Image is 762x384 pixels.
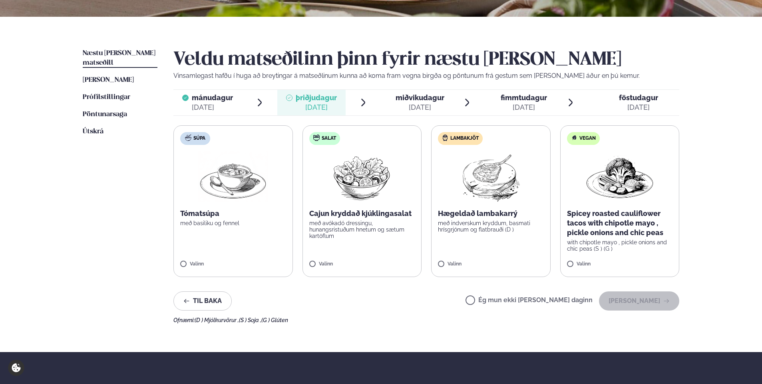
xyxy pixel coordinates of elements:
a: Næstu [PERSON_NAME] matseðill [83,49,157,68]
span: Næstu [PERSON_NAME] matseðill [83,50,155,66]
div: [DATE] [501,103,547,112]
p: Tómatsúpa [180,209,286,218]
span: þriðjudagur [296,93,337,102]
img: salad.svg [313,135,320,141]
span: föstudagur [619,93,658,102]
span: [PERSON_NAME] [83,77,134,83]
p: með avókadó dressingu, hunangsristuðum hnetum og sætum kartöflum [309,220,415,239]
span: Prófílstillingar [83,94,130,101]
div: [DATE] [619,103,658,112]
span: (G ) Glúten [261,317,288,323]
span: (S ) Soja , [239,317,261,323]
a: Pöntunarsaga [83,110,127,119]
img: Salad.png [326,151,397,202]
img: Lamb-Meat.png [456,151,526,202]
a: Prófílstillingar [83,93,130,102]
div: [DATE] [296,103,337,112]
span: Súpa [193,135,205,142]
span: Salat [322,135,336,142]
h2: Veldu matseðilinn þinn fyrir næstu [PERSON_NAME] [173,49,679,71]
span: fimmtudagur [501,93,547,102]
p: Vinsamlegast hafðu í huga að breytingar á matseðlinum kunna að koma fram vegna birgða og pöntunum... [173,71,679,81]
img: Lamb.svg [442,135,448,141]
a: Útskrá [83,127,103,137]
a: Cookie settings [8,360,24,376]
span: Pöntunarsaga [83,111,127,118]
p: Hægeldað lambakarrý [438,209,544,218]
img: Vegan.svg [571,135,577,141]
div: Ofnæmi: [173,317,679,323]
span: Lambakjöt [450,135,479,142]
button: Til baka [173,291,232,311]
p: með basiliku og fennel [180,220,286,226]
img: Vegan.png [585,151,655,202]
div: [DATE] [396,103,444,112]
span: Útskrá [83,128,103,135]
div: [DATE] [192,103,233,112]
span: miðvikudagur [396,93,444,102]
span: Vegan [579,135,596,142]
img: soup.svg [185,135,191,141]
p: Cajun kryddað kjúklingasalat [309,209,415,218]
button: [PERSON_NAME] [599,291,679,311]
img: Soup.png [198,151,268,202]
span: (D ) Mjólkurvörur , [195,317,239,323]
a: [PERSON_NAME] [83,75,134,85]
p: Spicey roasted cauliflower tacos with chipotle mayo , pickle onions and chic peas [567,209,673,238]
p: with chipotle mayo , pickle onions and chic peas (S ) (G ) [567,239,673,252]
span: mánudagur [192,93,233,102]
p: með indverskum kryddum, basmati hrísgrjónum og flatbrauði (D ) [438,220,544,233]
